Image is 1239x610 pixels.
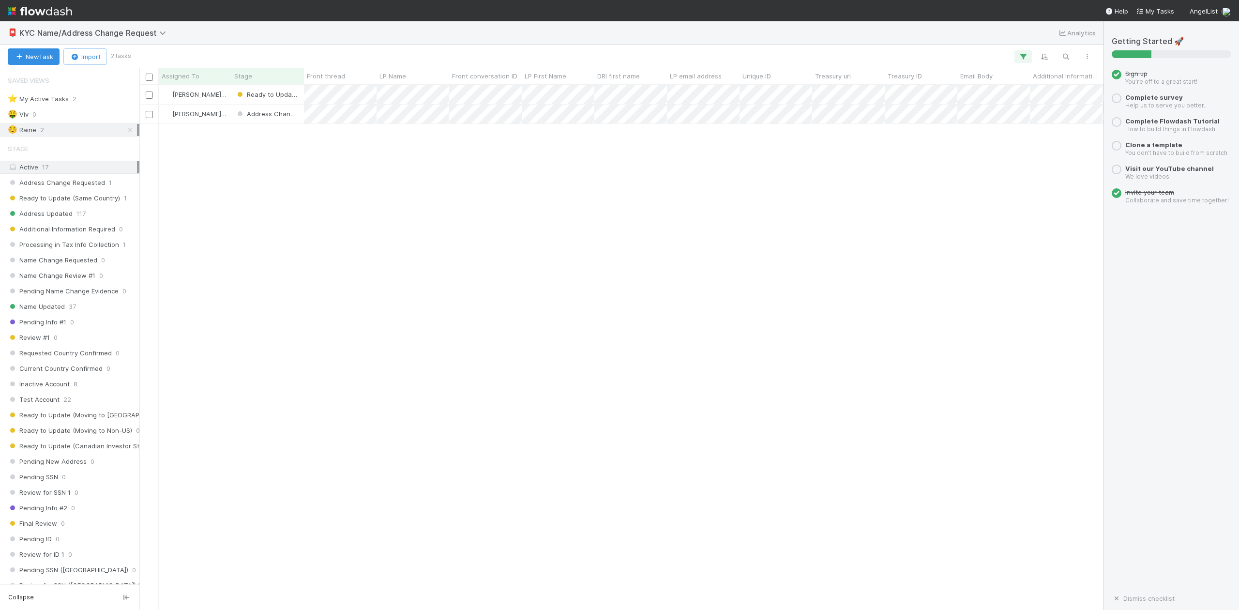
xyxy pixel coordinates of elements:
[8,332,50,344] span: Review #1
[8,124,36,136] div: Raine
[122,285,126,297] span: 0
[163,91,171,98] img: avatar_45aa71e2-cea6-4b00-9298-a0421aa61a2d.png
[8,316,66,328] span: Pending Info #1
[1125,70,1148,77] span: Sign up
[163,110,171,118] img: avatar_45aa71e2-cea6-4b00-9298-a0421aa61a2d.png
[8,285,119,297] span: Pending Name Change Evidence
[379,71,406,81] span: LP Name
[163,109,227,119] div: [PERSON_NAME]-Gayob
[63,48,107,65] button: Import
[54,332,58,344] span: 0
[1222,7,1231,16] img: avatar_45aa71e2-cea6-4b00-9298-a0421aa61a2d.png
[106,363,110,375] span: 0
[8,208,73,220] span: Address Updated
[75,487,78,499] span: 0
[1136,7,1174,15] span: My Tasks
[8,440,186,452] span: Ready to Update (Canadian Investor Status Changing)
[742,71,771,81] span: Unique ID
[8,29,17,37] span: 📮
[8,564,128,576] span: Pending SSN ([GEOGRAPHIC_DATA])
[1125,125,1217,133] small: How to build things in Flowdash.
[1125,149,1229,156] small: You don’t have to build from scratch.
[56,533,60,545] span: 0
[8,161,137,173] div: Active
[525,71,566,81] span: LP First Name
[73,93,76,105] span: 2
[74,378,77,390] span: 8
[68,549,72,561] span: 0
[8,301,65,313] span: Name Updated
[1033,71,1100,81] span: Additional Information
[1125,165,1214,172] a: Visit our YouTube channel
[8,347,112,359] span: Requested Country Confirmed
[1105,6,1128,16] div: Help
[172,91,244,98] span: [PERSON_NAME]-Gayob
[1125,117,1220,125] span: Complete Flowdash Tutorial
[61,518,65,530] span: 0
[163,90,227,99] div: [PERSON_NAME]-Gayob
[1112,37,1231,46] h5: Getting Started 🚀
[8,579,141,592] span: Review for SSN ([GEOGRAPHIC_DATA]) 1
[146,111,153,118] input: Toggle Row Selected
[8,487,71,499] span: Review for SSN 1
[8,110,17,118] span: 🤑
[8,471,58,483] span: Pending SSN
[1058,27,1096,39] a: Analytics
[76,208,86,220] span: 117
[8,394,60,406] span: Test Account
[8,239,119,251] span: Processing in Tax Info Collection
[1125,173,1171,180] small: We love videos!
[8,425,132,437] span: Ready to Update (Moving to Non-US)
[1125,93,1183,101] a: Complete survey
[235,90,299,99] div: Ready to Update (Same Country)
[1125,141,1182,149] a: Clone a template
[8,192,120,204] span: Ready to Update (Same Country)
[111,52,131,61] small: 2 tasks
[8,409,173,421] span: Ready to Update (Moving to [GEOGRAPHIC_DATA])
[8,108,29,121] div: Viv
[91,456,94,468] span: 0
[132,564,136,576] span: 0
[8,93,69,105] div: My Active Tasks
[62,471,66,483] span: 0
[1125,78,1197,85] small: You’re off to a great start!
[8,593,34,602] span: Collapse
[146,91,153,99] input: Toggle Row Selected
[597,71,640,81] span: DRI first name
[109,177,112,189] span: 1
[116,347,120,359] span: 0
[71,502,75,514] span: 0
[8,549,64,561] span: Review for ID 1
[99,270,103,282] span: 0
[8,71,49,90] span: Saved Views
[960,71,993,81] span: Email Body
[8,223,115,235] span: Additional Information Required
[146,74,153,81] input: Toggle All Rows Selected
[8,177,105,189] span: Address Change Requested
[8,363,103,375] span: Current Country Confirmed
[452,71,517,81] span: Front conversation ID
[123,239,126,251] span: 1
[1125,197,1229,204] small: Collaborate and save time together!
[235,110,332,118] span: Address Change Requested
[235,109,299,119] div: Address Change Requested
[70,316,74,328] span: 0
[307,71,345,81] span: Front thread
[8,94,17,103] span: ⭐
[42,163,48,171] span: 17
[1190,7,1218,15] span: AngelList
[8,378,70,390] span: Inactive Account
[8,518,57,530] span: Final Review
[235,91,348,98] span: Ready to Update (Same Country)
[32,108,36,121] span: 0
[8,456,87,468] span: Pending New Address
[101,254,105,266] span: 0
[119,223,123,235] span: 0
[1112,595,1175,602] a: Dismiss checklist
[1125,188,1174,196] a: Invite your team
[172,110,244,118] span: [PERSON_NAME]-Gayob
